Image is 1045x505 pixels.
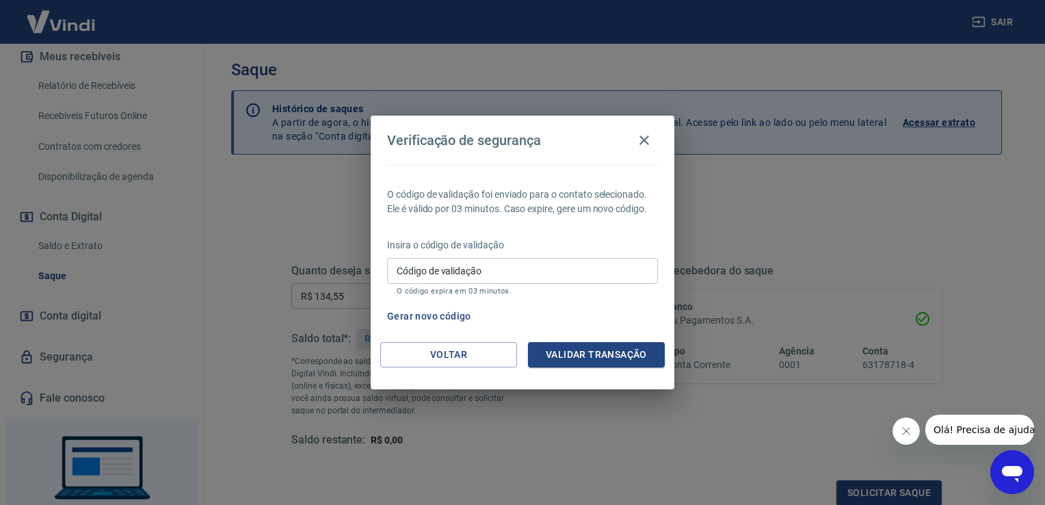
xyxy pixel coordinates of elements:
span: Olá! Precisa de ajuda? [8,10,115,21]
button: Voltar [380,342,517,367]
iframe: Close message [892,417,920,445]
iframe: Message from company [925,415,1034,445]
button: Gerar novo código [382,304,477,329]
h4: Verificação de segurança [387,132,541,148]
p: O código expira em 03 minutos. [397,287,648,296]
p: O código de validação foi enviado para o contato selecionado. Ele é válido por 03 minutos. Caso e... [387,187,658,216]
iframe: Button to launch messaging window [990,450,1034,494]
button: Validar transação [528,342,665,367]
p: Insira o código de validação [387,238,658,252]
